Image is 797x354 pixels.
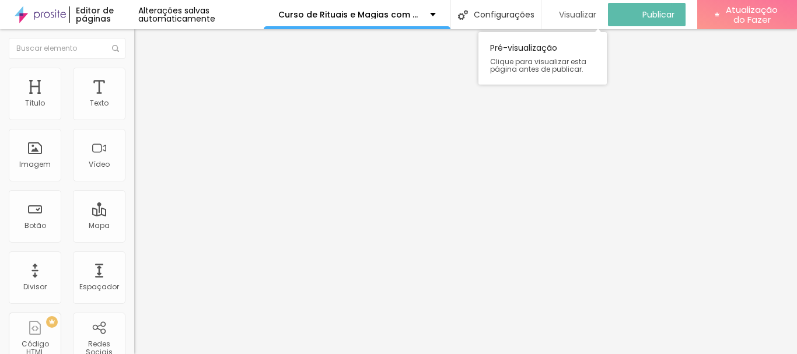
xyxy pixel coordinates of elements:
[25,220,46,230] font: Botão
[474,9,534,20] font: Configurações
[726,3,778,26] font: Atualização do Fazer
[9,38,125,59] input: Buscar elemento
[608,3,686,26] button: Publicar
[541,3,608,26] button: Visualizar
[112,45,119,52] img: Ícone
[89,220,110,230] font: Mapa
[559,9,596,20] font: Visualizar
[90,98,109,108] font: Texto
[79,282,119,292] font: Espaçador
[490,42,557,54] font: Pré-visualização
[89,159,110,169] font: Vídeo
[642,9,674,20] font: Publicar
[25,98,45,108] font: Título
[490,57,586,74] font: Clique para visualizar esta página antes de publicar.
[134,29,797,354] iframe: Editor
[138,5,215,24] font: Alterações salvas automaticamente
[76,5,114,24] font: Editor de páginas
[278,9,572,20] font: Curso de Rituais e Magias com Ervas, [DEMOGRAPHIC_DATA] e Velas
[23,282,47,292] font: Divisor
[19,159,51,169] font: Imagem
[458,10,468,20] img: Ícone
